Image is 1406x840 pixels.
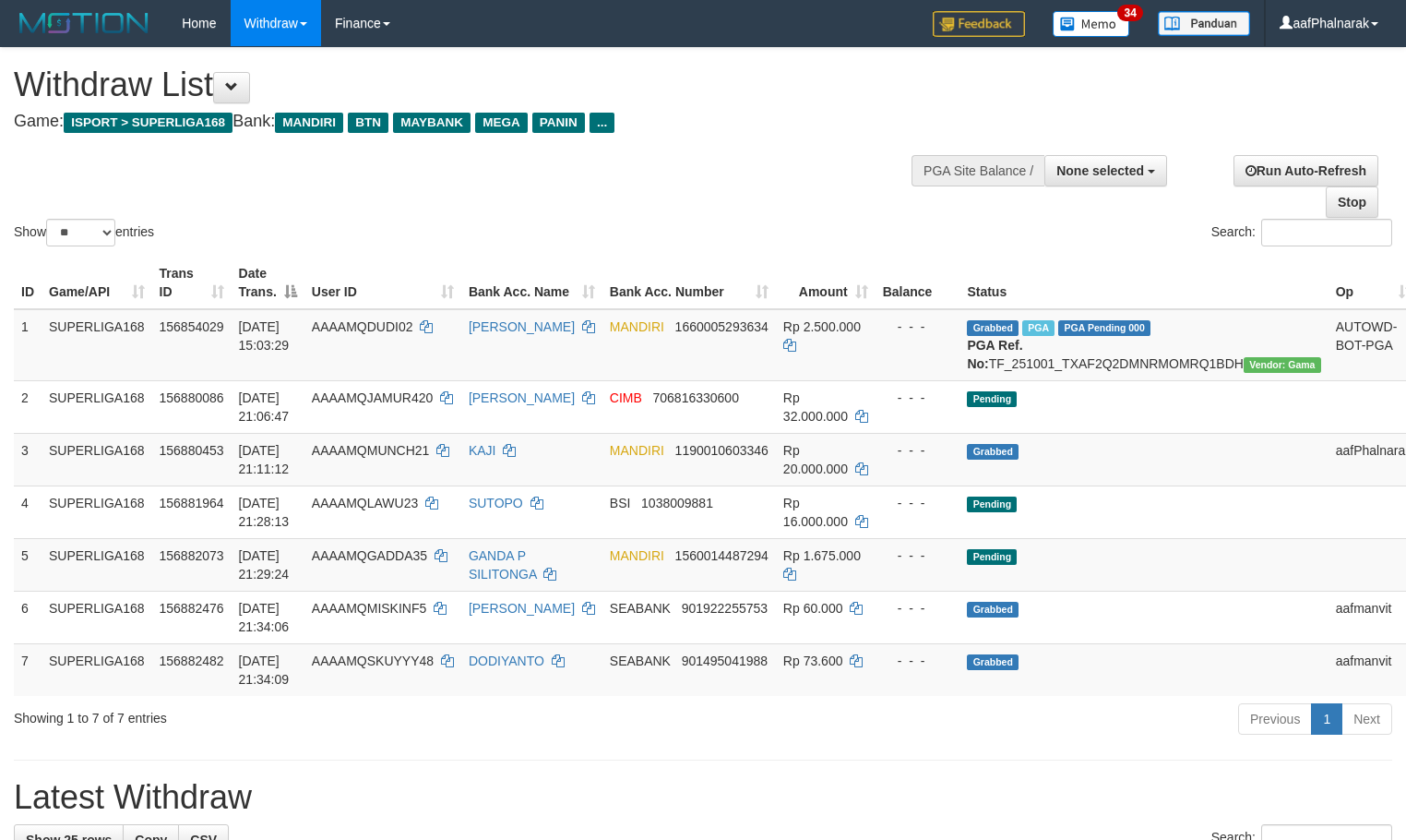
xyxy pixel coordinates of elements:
span: AAAAMQMISKINF5 [312,601,426,616]
span: Pending [967,497,1017,512]
a: KAJI [469,443,496,458]
span: [DATE] 21:29:24 [239,548,290,582]
span: Copy 706816330600 to clipboard [652,390,738,405]
span: Pending [967,549,1017,565]
span: Copy 901922255753 to clipboard [682,601,768,616]
span: AAAAMQLAWU23 [312,496,418,510]
div: - - - [883,494,953,512]
span: SEABANK [610,601,671,616]
h1: Latest Withdraw [14,779,1392,816]
b: PGA Ref. No: [967,338,1022,371]
button: None selected [1044,155,1167,186]
span: [DATE] 21:34:06 [239,601,290,634]
span: None selected [1056,163,1144,178]
td: SUPERLIGA168 [42,433,152,486]
span: BTN [348,113,388,133]
span: Rp 16.000.000 [783,496,848,529]
a: Stop [1326,186,1378,218]
img: MOTION_logo.png [14,9,154,37]
span: SEABANK [610,654,671,668]
td: 1 [14,309,42,381]
th: Amount: activate to sort column ascending [776,257,876,309]
span: MANDIRI [610,443,664,458]
span: MEGA [475,113,528,133]
span: Copy 1560014487294 to clipboard [675,548,769,563]
a: [PERSON_NAME] [469,601,575,616]
a: 1 [1311,703,1342,735]
select: Showentries [46,219,115,246]
span: AAAAMQMUNCH21 [312,443,430,458]
td: SUPERLIGA168 [42,591,152,643]
span: 156881964 [160,496,224,510]
th: Bank Acc. Name: activate to sort column ascending [461,257,602,309]
div: PGA Site Balance / [912,155,1044,186]
td: 4 [14,486,42,538]
th: ID [14,257,42,309]
span: Copy 901495041988 to clipboard [682,654,768,668]
span: ISPORT > SUPERLIGA168 [64,113,232,133]
a: Previous [1238,703,1312,735]
a: Run Auto-Refresh [1233,155,1378,186]
td: 2 [14,380,42,433]
span: 156880086 [160,390,224,405]
a: Next [1341,703,1392,735]
span: 156882476 [160,601,224,616]
span: AAAAMQJAMUR420 [312,390,433,405]
div: - - - [883,441,953,460]
span: Pending [967,391,1017,407]
h1: Withdraw List [14,66,919,103]
th: Game/API: activate to sort column ascending [42,257,152,309]
span: Copy 1660005293634 to clipboard [675,319,769,334]
span: PGA Pending [1058,320,1150,336]
span: MANDIRI [610,319,664,334]
div: - - - [883,652,953,670]
td: 5 [14,538,42,591]
span: ... [590,113,614,133]
td: SUPERLIGA168 [42,538,152,591]
span: [DATE] 21:11:12 [239,443,290,476]
label: Search: [1211,219,1392,246]
span: Copy 1190010603346 to clipboard [675,443,769,458]
span: Rp 2.500.000 [783,319,861,334]
th: Status [959,257,1328,309]
span: MANDIRI [610,548,664,563]
td: SUPERLIGA168 [42,380,152,433]
span: Marked by aafsoycanthlai [1022,320,1054,336]
span: Vendor URL: https://trx31.1velocity.biz [1244,357,1321,373]
th: User ID: activate to sort column ascending [304,257,461,309]
label: Show entries [14,219,154,246]
span: Grabbed [967,602,1019,618]
th: Balance [876,257,960,309]
th: Date Trans.: activate to sort column descending [232,257,304,309]
a: SUTOPO [469,496,523,510]
a: GANDA P SILITONGA [469,548,537,582]
span: CIMB [610,390,642,405]
span: 156882073 [160,548,224,563]
td: 3 [14,433,42,486]
div: - - - [883,389,953,407]
span: 156854029 [160,319,224,334]
input: Search: [1261,219,1392,246]
div: - - - [883,318,953,336]
span: Rp 60.000 [783,601,843,616]
div: - - - [883,546,953,565]
span: MAYBANK [393,113,471,133]
th: Bank Acc. Number: activate to sort column ascending [602,257,776,309]
a: [PERSON_NAME] [469,319,575,334]
div: Showing 1 to 7 of 7 entries [14,702,572,727]
span: AAAAMQGADDA35 [312,548,427,563]
span: BSI [610,496,631,510]
span: Grabbed [967,654,1019,670]
span: Rp 20.000.000 [783,443,848,476]
span: 34 [1117,5,1142,21]
span: [DATE] 21:06:47 [239,390,290,424]
span: Rp 73.600 [783,654,843,668]
img: Feedback.jpg [933,11,1025,37]
span: [DATE] 21:34:09 [239,654,290,687]
span: PANIN [532,113,585,133]
span: AAAAMQSKUYYY48 [312,654,434,668]
td: SUPERLIGA168 [42,486,152,538]
span: Copy 1038009881 to clipboard [641,496,713,510]
td: 7 [14,643,42,696]
td: SUPERLIGA168 [42,643,152,696]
